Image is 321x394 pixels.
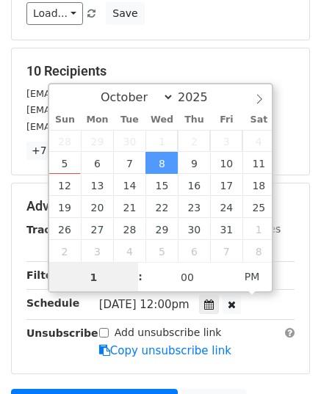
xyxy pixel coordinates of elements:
[26,63,295,79] h5: 10 Recipients
[145,218,178,240] span: October 29, 2025
[210,130,242,152] span: October 3, 2025
[26,88,190,99] small: [EMAIL_ADDRESS][DOMAIN_NAME]
[145,240,178,262] span: November 5, 2025
[178,218,210,240] span: October 30, 2025
[113,218,145,240] span: October 28, 2025
[242,196,275,218] span: October 25, 2025
[178,152,210,174] span: October 9, 2025
[113,130,145,152] span: September 30, 2025
[113,152,145,174] span: October 7, 2025
[178,115,210,125] span: Thu
[145,152,178,174] span: October 8, 2025
[81,218,113,240] span: October 27, 2025
[49,240,82,262] span: November 2, 2025
[232,262,273,291] span: Click to toggle
[178,130,210,152] span: October 2, 2025
[242,115,275,125] span: Sat
[26,121,190,132] small: [EMAIL_ADDRESS][DOMAIN_NAME]
[138,262,143,291] span: :
[49,130,82,152] span: September 28, 2025
[81,130,113,152] span: September 29, 2025
[113,115,145,125] span: Tue
[49,174,82,196] span: October 12, 2025
[81,115,113,125] span: Mon
[242,174,275,196] span: October 18, 2025
[210,196,242,218] span: October 24, 2025
[178,196,210,218] span: October 23, 2025
[99,344,231,357] a: Copy unsubscribe link
[210,240,242,262] span: November 7, 2025
[248,324,321,394] iframe: Chat Widget
[26,198,295,214] h5: Advanced
[26,327,98,339] strong: Unsubscribe
[106,2,144,25] button: Save
[81,240,113,262] span: November 3, 2025
[143,263,232,292] input: Minute
[49,152,82,174] span: October 5, 2025
[49,218,82,240] span: October 26, 2025
[210,115,242,125] span: Fri
[145,196,178,218] span: October 22, 2025
[178,174,210,196] span: October 16, 2025
[81,152,113,174] span: October 6, 2025
[145,130,178,152] span: October 1, 2025
[26,104,190,115] small: [EMAIL_ADDRESS][DOMAIN_NAME]
[26,297,79,309] strong: Schedule
[145,174,178,196] span: October 15, 2025
[145,115,178,125] span: Wed
[113,174,145,196] span: October 14, 2025
[115,325,222,340] label: Add unsubscribe link
[174,90,227,104] input: Year
[26,224,76,236] strong: Tracking
[99,298,190,311] span: [DATE] 12:00pm
[81,174,113,196] span: October 13, 2025
[49,196,82,218] span: October 19, 2025
[49,263,139,292] input: Hour
[178,240,210,262] span: November 6, 2025
[242,240,275,262] span: November 8, 2025
[113,196,145,218] span: October 21, 2025
[210,218,242,240] span: October 31, 2025
[26,2,83,25] a: Load...
[26,142,82,160] a: +7 more
[242,130,275,152] span: October 4, 2025
[26,269,64,281] strong: Filters
[242,218,275,240] span: November 1, 2025
[210,152,242,174] span: October 10, 2025
[81,196,113,218] span: October 20, 2025
[242,152,275,174] span: October 11, 2025
[49,115,82,125] span: Sun
[210,174,242,196] span: October 17, 2025
[113,240,145,262] span: November 4, 2025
